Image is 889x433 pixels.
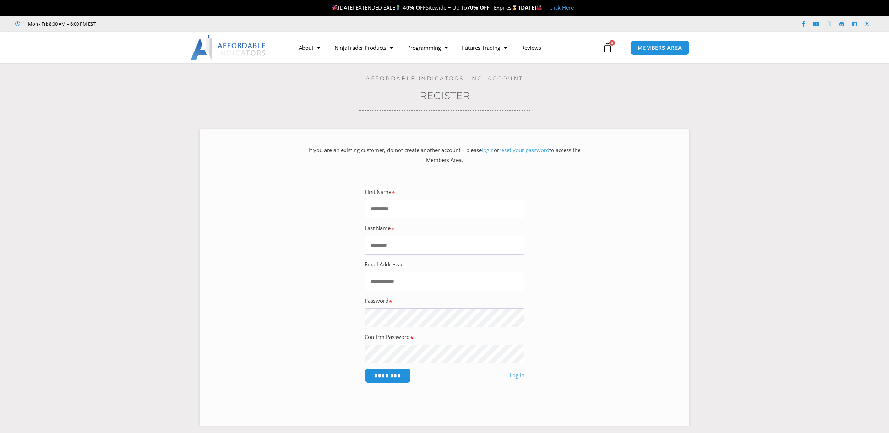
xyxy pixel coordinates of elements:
a: REGISTER [420,90,470,102]
label: Email Address [365,260,399,270]
img: 🏭 [536,5,542,10]
img: 🏌️‍♂️ [396,5,401,10]
span: [DATE] EXTENDED SALE Sitewide + Up To | Expires [331,4,519,11]
a: reset your password [499,146,549,153]
a: Reviews [514,39,548,56]
a: NinjaTrader Products [327,39,400,56]
a: Log In [509,370,524,380]
label: First Name [365,187,391,197]
nav: Menu [292,39,601,56]
strong: 70% OFF [467,4,490,11]
img: ⌛ [512,5,517,10]
iframe: Customer reviews powered by Trustpilot [105,20,212,27]
strong: 40% OFF [403,4,426,11]
span: 0 [609,40,615,46]
a: Affordable Indicators, Inc. Account [366,75,523,82]
label: Password [365,296,388,306]
label: Last Name [365,223,391,233]
a: About [292,39,327,56]
a: Futures Trading [455,39,514,56]
a: login [482,146,494,153]
img: LogoAI | Affordable Indicators – NinjaTrader [190,35,267,60]
label: Confirm Password [365,332,410,342]
a: Click Here [549,4,574,11]
p: If you are an existing customer, do not create another account – please or to access the Members ... [307,145,582,165]
img: 🎉 [332,5,338,10]
strong: [DATE] [519,4,542,11]
a: 0 [592,37,623,58]
span: MEMBERS AREA [638,45,682,50]
a: Programming [400,39,455,56]
span: Mon - Fri: 8:00 AM – 6:00 PM EST [26,20,96,28]
a: MEMBERS AREA [630,40,689,55]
